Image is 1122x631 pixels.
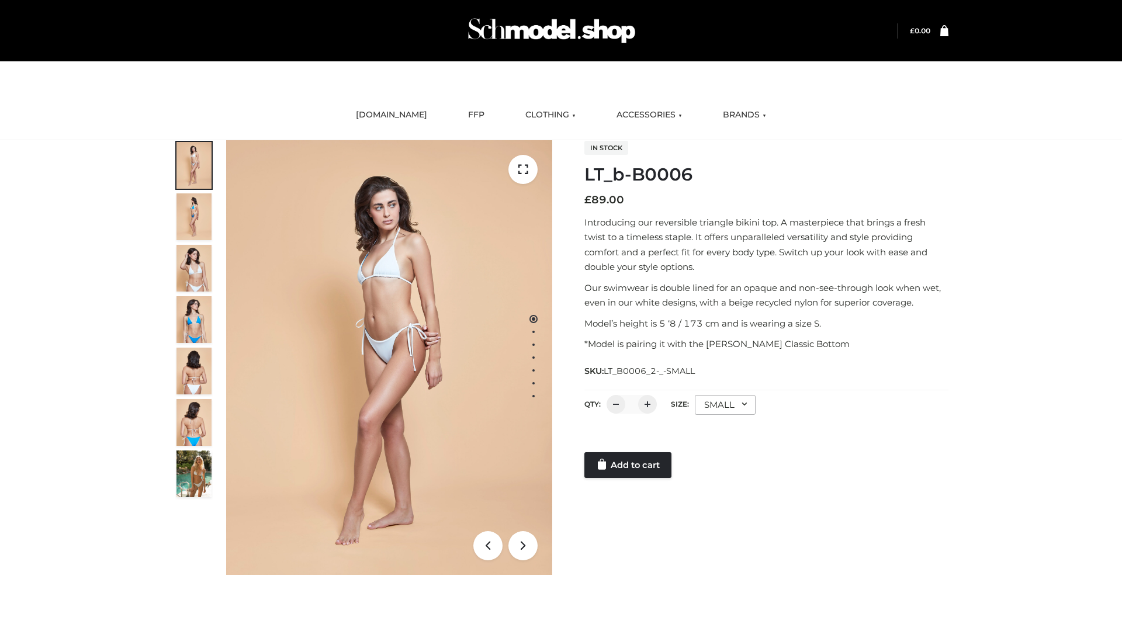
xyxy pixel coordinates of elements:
[226,140,552,575] img: ArielClassicBikiniTop_CloudNine_AzureSky_OW114ECO_1
[584,452,671,478] a: Add to cart
[910,26,930,35] a: £0.00
[176,450,212,497] img: Arieltop_CloudNine_AzureSky2.jpg
[176,348,212,394] img: ArielClassicBikiniTop_CloudNine_AzureSky_OW114ECO_7-scaled.jpg
[714,102,775,128] a: BRANDS
[584,193,624,206] bdi: 89.00
[176,399,212,446] img: ArielClassicBikiniTop_CloudNine_AzureSky_OW114ECO_8-scaled.jpg
[176,296,212,343] img: ArielClassicBikiniTop_CloudNine_AzureSky_OW114ECO_4-scaled.jpg
[176,193,212,240] img: ArielClassicBikiniTop_CloudNine_AzureSky_OW114ECO_2-scaled.jpg
[604,366,695,376] span: LT_B0006_2-_-SMALL
[347,102,436,128] a: [DOMAIN_NAME]
[584,193,591,206] span: £
[584,280,948,310] p: Our swimwear is double lined for an opaque and non-see-through look when wet, even in our white d...
[584,364,696,378] span: SKU:
[584,164,948,185] h1: LT_b-B0006
[910,26,930,35] bdi: 0.00
[584,215,948,275] p: Introducing our reversible triangle bikini top. A masterpiece that brings a fresh twist to a time...
[176,142,212,189] img: ArielClassicBikiniTop_CloudNine_AzureSky_OW114ECO_1-scaled.jpg
[584,141,628,155] span: In stock
[584,337,948,352] p: *Model is pairing it with the [PERSON_NAME] Classic Bottom
[459,102,493,128] a: FFP
[671,400,689,408] label: Size:
[584,316,948,331] p: Model’s height is 5 ‘8 / 173 cm and is wearing a size S.
[695,395,756,415] div: SMALL
[517,102,584,128] a: CLOTHING
[584,400,601,408] label: QTY:
[910,26,915,35] span: £
[608,102,691,128] a: ACCESSORIES
[464,8,639,54] img: Schmodel Admin 964
[176,245,212,292] img: ArielClassicBikiniTop_CloudNine_AzureSky_OW114ECO_3-scaled.jpg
